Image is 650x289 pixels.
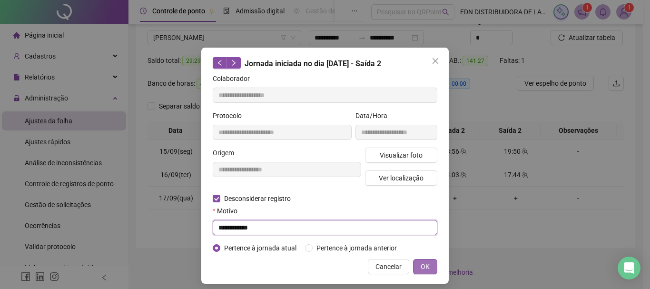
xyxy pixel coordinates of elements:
[313,243,401,253] span: Pertence à jornada anterior
[379,173,423,183] span: Ver localização
[213,206,244,216] label: Motivo
[413,259,437,274] button: OK
[421,261,430,272] span: OK
[355,110,394,121] label: Data/Hora
[217,60,223,66] span: left
[365,148,437,163] button: Visualizar foto
[432,57,439,65] span: close
[213,148,240,158] label: Origem
[368,259,409,274] button: Cancelar
[220,193,295,204] span: Desconsiderar registro
[375,261,402,272] span: Cancelar
[213,73,256,84] label: Colaborador
[428,53,443,69] button: Close
[213,57,227,69] button: left
[380,150,423,160] span: Visualizar foto
[227,57,241,69] button: right
[365,170,437,186] button: Ver localização
[220,243,300,253] span: Pertence à jornada atual
[230,60,237,66] span: right
[618,257,640,279] div: Open Intercom Messenger
[213,110,248,121] label: Protocolo
[213,57,437,70] div: Jornada iniciada no dia [DATE] - Saída 2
